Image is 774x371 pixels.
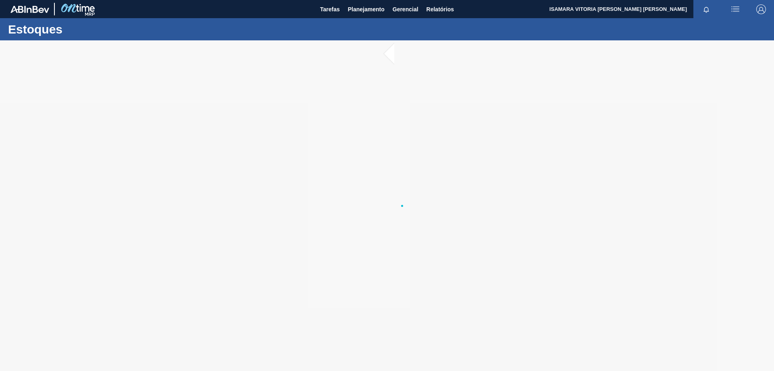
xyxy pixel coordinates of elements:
[320,4,340,14] span: Tarefas
[427,4,454,14] span: Relatórios
[730,4,740,14] img: userActions
[348,4,385,14] span: Planejamento
[393,4,418,14] span: Gerencial
[693,4,719,15] button: Notificações
[10,6,49,13] img: TNhmsLtSVTkK8tSr43FrP2fwEKptu5GPRR3wAAAABJRU5ErkJggg==
[756,4,766,14] img: Logout
[8,25,151,34] h1: Estoques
